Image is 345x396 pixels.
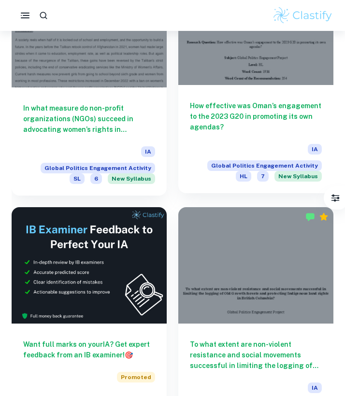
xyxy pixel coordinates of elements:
div: Starting from the May 2026 session, the Global Politics Engagement Activity requirements have cha... [108,173,155,184]
span: IA [141,146,155,157]
span: Promoted [117,372,155,382]
span: SL [70,173,85,184]
span: New Syllabus [108,173,155,184]
span: 🎯 [125,351,133,359]
span: IA [308,144,322,155]
h6: In what measure do non-profit organizations (NGOs) succeed in advocating women’s rights in [GEOGR... [23,103,155,135]
button: Filter [326,188,345,208]
h6: How effective was Oman’s engagement to the 2023 G20 in promoting its own agendas? [190,100,322,132]
span: Global Politics Engagement Activity [207,160,322,171]
img: Clastify logo [272,6,333,25]
span: IA [308,382,322,393]
h6: To what extent are non-violent resistance and social movements successful in limiting the logging... [190,339,322,371]
span: Global Politics Engagement Activity [41,163,155,173]
h6: Want full marks on your IA ? Get expert feedback from an IB examiner! [23,339,155,360]
img: Marked [305,212,315,222]
span: 6 [90,173,102,184]
span: 7 [257,171,269,182]
div: Starting from the May 2026 session, the Global Politics Engagement Activity requirements have cha... [274,171,322,182]
div: Premium [319,212,329,222]
img: Thumbnail [12,207,167,324]
span: HL [236,171,251,182]
span: New Syllabus [274,171,322,182]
